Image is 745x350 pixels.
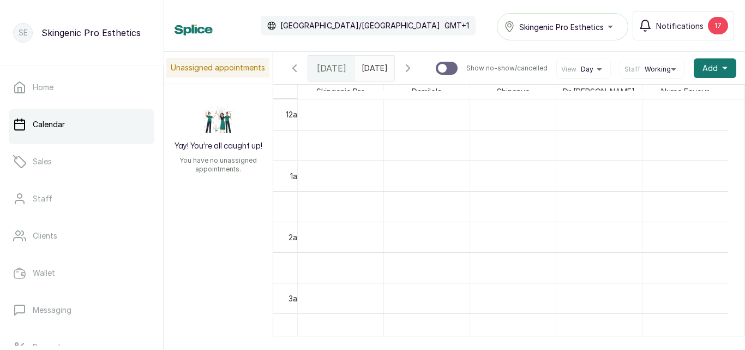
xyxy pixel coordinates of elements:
button: Add [694,58,736,78]
p: [GEOGRAPHIC_DATA]/[GEOGRAPHIC_DATA] [280,20,440,31]
a: Wallet [9,258,154,288]
span: Add [702,63,718,74]
div: 12am [284,109,305,120]
span: Day [581,65,593,74]
p: Messaging [33,305,71,316]
a: Staff [9,183,154,214]
span: Working [645,65,671,74]
button: StaffWorking [624,65,680,74]
button: Skingenic Pro Esthetics [497,13,628,40]
span: Chinenye [494,85,532,98]
h2: Yay! You’re all caught up! [175,141,262,152]
div: [DATE] [308,56,355,81]
span: Nurse Favour [659,85,711,98]
span: View [561,65,576,74]
div: 2am [286,232,305,243]
p: SE [19,27,28,38]
p: Unassigned appointments [166,58,269,78]
p: Staff [33,193,52,204]
span: Dr [PERSON_NAME] [561,85,637,98]
button: Notifications17 [633,11,734,40]
a: Calendar [9,109,154,140]
p: GMT+1 [444,20,469,31]
a: Sales [9,146,154,177]
p: Skingenic Pro Esthetics [41,26,141,39]
span: Notifications [656,20,704,32]
p: Clients [33,230,57,241]
p: Calendar [33,119,65,130]
a: Home [9,72,154,103]
div: 3am [286,293,305,304]
a: Clients [9,221,154,251]
span: Staff [624,65,640,74]
a: Messaging [9,295,154,325]
p: Show no-show/cancelled [466,64,548,73]
span: Skingenic Pro Esthetics [519,21,604,33]
span: Damilola [410,85,444,98]
div: 1am [288,170,305,182]
div: 17 [708,17,728,34]
p: Sales [33,156,52,167]
p: Wallet [33,268,55,278]
span: [DATE] [317,62,346,75]
p: Home [33,82,53,93]
button: ViewDay [561,65,606,74]
p: You have no unassigned appointments. [170,156,266,174]
span: Skingenic Pro [314,85,368,98]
